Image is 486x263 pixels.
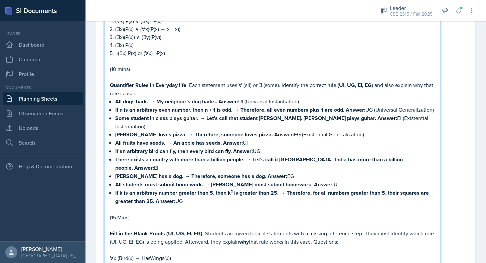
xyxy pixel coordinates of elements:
p: UI [115,139,435,147]
div: Help & Documentation [3,160,83,173]
strong: Answer: [314,181,334,188]
strong: If n is an arbitrary even number, then n + 1 is odd. → Therefore, all even numbers plus 1 are odd. [115,106,344,114]
div: [GEOGRAPHIC_DATA][US_STATE] [21,252,80,259]
strong: Answer: [268,172,287,180]
strong: [PERSON_NAME] has a dog. → Therefore, someone has a dog. [115,172,266,180]
strong: UI, UG, EI, EG [339,81,372,89]
p: EG [115,172,435,180]
strong: Answer: [156,197,175,205]
strong: All students must submit homework. → [PERSON_NAME] must submit homework. [115,181,313,188]
p: : Each statement uses ∀ (all) or ∃ (some). Identify the correct rule ( ) and also explain why tha... [110,81,435,97]
p: UI (Universal Instantiation) [115,97,435,106]
div: Leader [3,31,83,37]
p: : Students are given logical statements with a missing inference step. They must identify which r... [110,229,435,246]
strong: If k is an arbitrary number greater than 5, then k² is greater than 25. → Therefore, for all numb... [115,189,430,205]
strong: Answer: [274,131,294,138]
div: [PERSON_NAME] [21,246,80,252]
div: Documents [3,85,83,91]
p: (∃x)(P(x) ∧ (∀x)(P(x) → x = x)) [115,25,435,33]
p: UG [115,189,435,205]
strong: Answer: [223,139,243,147]
div: Leader [390,4,433,12]
a: Calendar [3,53,83,66]
a: Planning Sheets [3,92,83,105]
p: (∃x) P(x) [115,41,435,49]
strong: Answer: [377,114,397,122]
strong: Quantifier Rules in Everyday life [110,81,186,89]
p: ∀x (Bird(x) → HasWings(x)) [110,254,435,262]
strong: All fruits have seeds. → An apple has seeds. [115,139,222,147]
p: (15 Mins) [110,213,435,221]
p: EI [115,155,435,172]
p: UI [115,180,435,189]
p: (10 mins) [110,65,435,73]
div: CSE 2315 / Fall 2025 [390,11,433,18]
strong: Answer: [233,147,253,155]
p: UG [115,147,435,155]
strong: Answer: [218,98,238,105]
p: (∃x)(P(x)) ∧ (∃y)(P(y)) [115,33,435,41]
a: Search [3,136,83,149]
strong: Answer: [346,106,365,114]
a: Profile [3,67,83,81]
a: Dashboard [3,38,83,51]
strong: Some student in class plays guitar. → Let’s call that student [PERSON_NAME]. [PERSON_NAME] plays ... [115,114,376,122]
p: EI (Existential Instantiation) [115,114,435,130]
p: ¬(∃x) P(x) or (∀x) ¬P(x) [115,49,435,57]
strong: Answer: [134,164,154,172]
strong: All dogs bark. → My neighbor’s dog barks. [115,98,217,105]
p: EG (Existential Generalization) [115,130,435,139]
strong: There exists a country with more than a billion people. → Let’s call it [GEOGRAPHIC_DATA]. India ... [115,156,404,172]
p: UG (Universal Generalization) [115,106,435,114]
strong: [PERSON_NAME] loves pizza. → Therefore, someone loves pizza. [115,131,273,138]
a: Observation Forms [3,107,83,120]
strong: why [239,238,249,246]
strong: Fill-in-the-Blank Proofs (UI, UG, EI, EG) [110,230,202,237]
a: Uploads [3,121,83,135]
strong: If an arbitrary bird can fly, then every bird can fly. [115,147,232,155]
